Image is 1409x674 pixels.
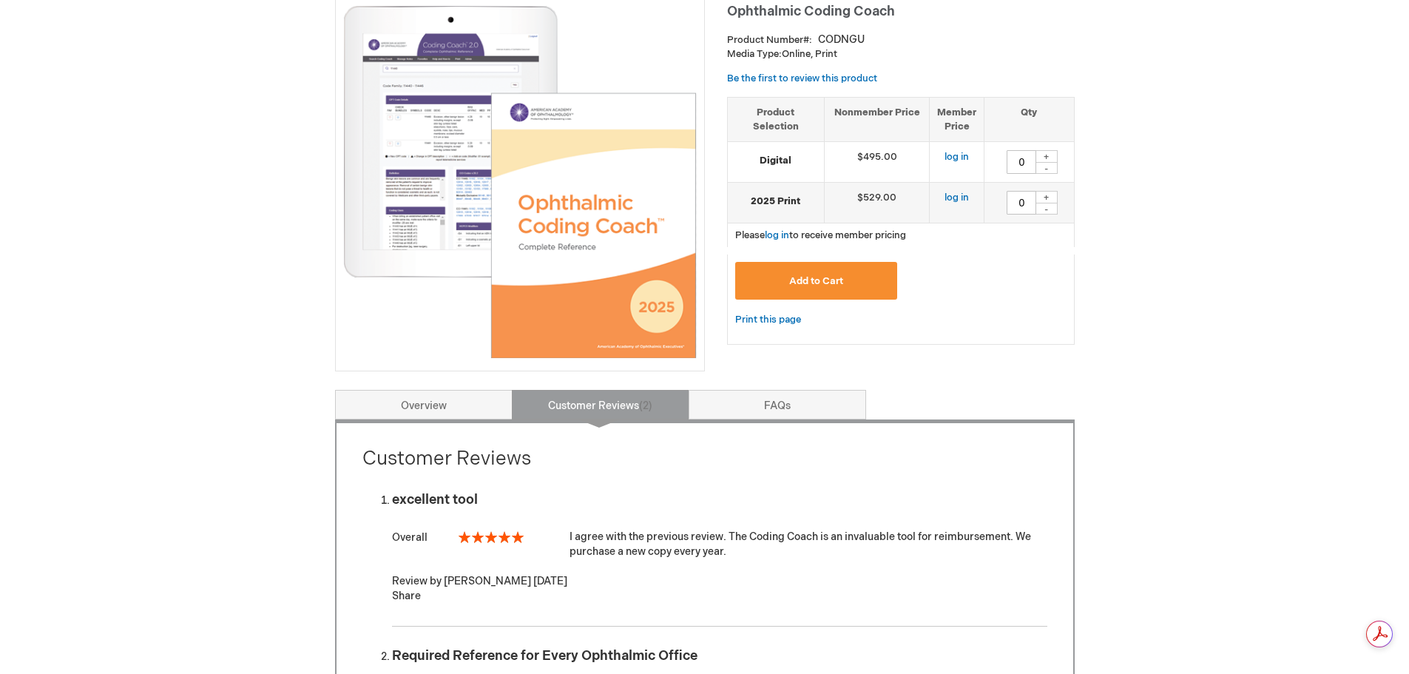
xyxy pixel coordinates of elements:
[984,97,1074,141] th: Qty
[930,97,984,141] th: Member Price
[727,47,1075,61] p: Online, Print
[735,262,898,300] button: Add to Cart
[392,590,421,602] span: Share
[1035,203,1058,215] div: -
[689,390,866,419] a: FAQs
[1035,191,1058,203] div: +
[824,183,930,223] td: $529.00
[343,5,697,359] img: Ophthalmic Coding Coach
[512,390,689,419] a: Customer Reviews2
[728,97,825,141] th: Product Selection
[765,229,789,241] a: log in
[727,34,812,46] strong: Product Number
[1007,191,1036,215] input: Qty
[1035,150,1058,163] div: +
[945,192,969,203] a: log in
[392,530,1047,559] div: I agree with the previous review. The Coding Coach is an invaluable tool for reimbursement. We pu...
[335,390,513,419] a: Overview
[392,649,1047,664] div: Required Reference for Every Ophthalmic Office
[818,33,865,47] div: CODNGU
[1007,150,1036,174] input: Qty
[639,400,652,412] span: 2
[789,275,843,287] span: Add to Cart
[727,73,877,84] a: Be the first to review this product
[727,4,895,19] span: Ophthalmic Coding Coach
[824,142,930,183] td: $495.00
[533,575,567,587] time: [DATE]
[392,493,1047,508] div: excellent tool
[727,48,782,60] strong: Media Type:
[392,575,442,587] span: Review by
[392,531,428,544] span: Overall
[1035,162,1058,174] div: -
[945,151,969,163] a: log in
[824,97,930,141] th: Nonmember Price
[735,229,906,241] span: Please to receive member pricing
[459,531,524,543] div: 100%
[444,575,531,587] strong: [PERSON_NAME]
[362,448,531,471] strong: Customer Reviews
[735,311,801,329] a: Print this page
[735,154,817,168] strong: Digital
[735,195,817,209] strong: 2025 Print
